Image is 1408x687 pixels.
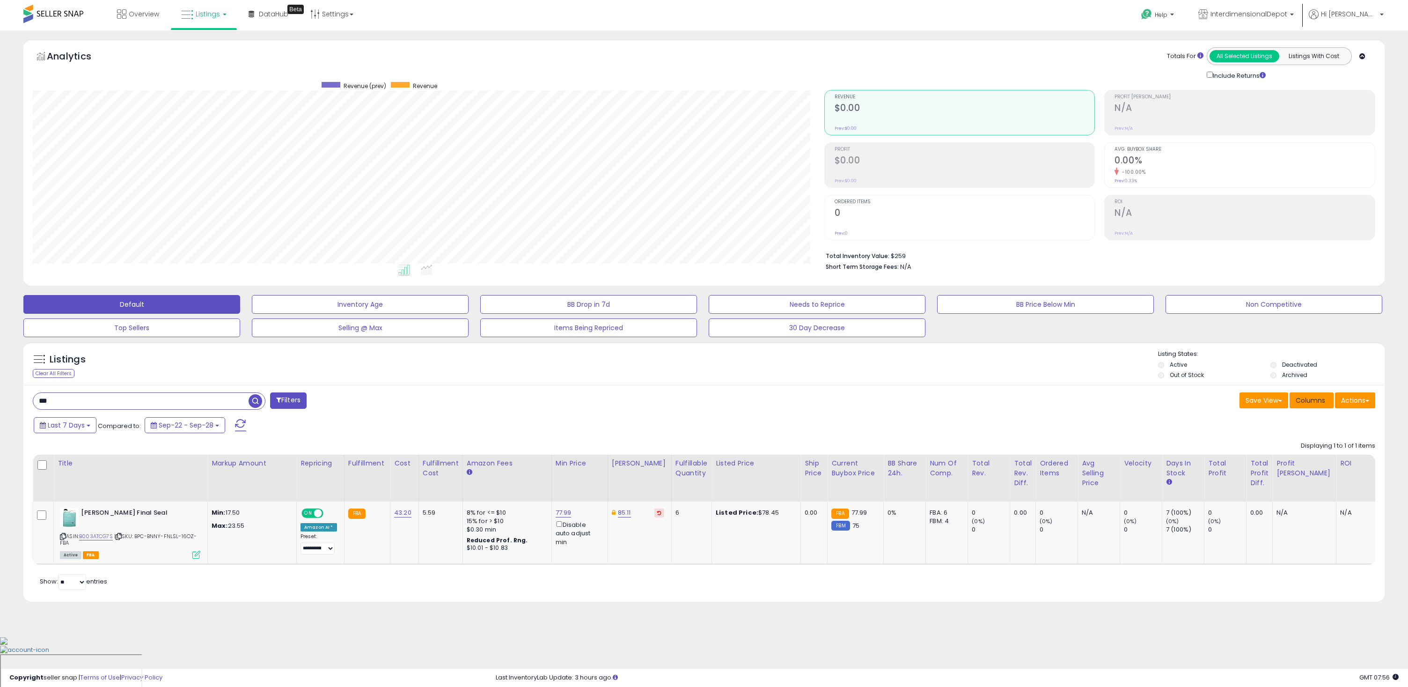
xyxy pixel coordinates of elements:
div: Cost [394,458,415,468]
div: Total Profit Diff. [1250,458,1269,488]
span: Columns [1296,396,1325,405]
div: FBA: 6 [930,509,961,517]
div: [PERSON_NAME] [612,458,667,468]
div: Min Price [556,458,604,468]
h2: 0.00% [1115,155,1375,168]
span: N/A [900,262,911,271]
h2: $0.00 [835,103,1095,115]
b: Reduced Prof. Rng. [467,536,528,544]
div: 7 (100%) [1166,509,1204,517]
div: 0.00 [1014,509,1028,517]
small: Prev: $0.00 [835,178,857,184]
small: Prev: N/A [1115,230,1133,236]
button: Selling @ Max [252,318,469,337]
div: 8% for <= $10 [467,509,544,517]
strong: Min: [212,508,226,517]
button: Filters [270,392,307,409]
label: Deactivated [1282,361,1317,369]
div: Listed Price [716,458,797,468]
button: Columns [1290,392,1334,408]
div: 0 [1208,509,1246,517]
h5: Analytics [47,50,110,65]
small: -100.00% [1119,169,1145,176]
button: BB Drop in 7d [480,295,697,314]
div: 0.00 [805,509,820,517]
b: Total Inventory Value: [826,252,889,260]
div: Num of Comp. [930,458,964,478]
div: ASIN: [60,509,200,558]
div: 0 [1040,509,1078,517]
img: 4170myoFbBL._SL40_.jpg [60,509,79,527]
div: 0 [972,525,1010,534]
span: DataHub [259,9,288,19]
small: (0%) [1040,517,1053,525]
div: Clear All Filters [33,369,74,378]
div: Amazon AI * [301,523,337,532]
div: 0 [1040,525,1078,534]
div: FBM: 4 [930,517,961,525]
div: Tooltip anchor [287,5,304,14]
p: Listing States: [1158,350,1385,359]
small: FBA [348,509,366,519]
span: Show: entries [40,577,107,586]
p: 23.55 [212,522,289,530]
span: Revenue [413,82,437,90]
small: Prev: 0 [835,230,848,236]
div: Repricing [301,458,340,468]
button: Items Being Repriced [480,318,697,337]
small: (0%) [972,517,985,525]
b: [PERSON_NAME] Final Seal [81,509,195,520]
h2: N/A [1115,207,1375,220]
span: Revenue (prev) [344,82,386,90]
a: B003ATCG7S [79,532,113,540]
a: 43.20 [394,508,411,517]
h5: Listings [50,353,86,366]
div: 15% for > $10 [467,517,544,525]
small: Prev: 0.33% [1115,178,1137,184]
div: Markup Amount [212,458,293,468]
div: Total Rev. Diff. [1014,458,1032,488]
button: Needs to Reprice [709,295,925,314]
span: ROI [1115,199,1375,205]
span: Last 7 Days [48,421,85,430]
div: Ordered Items [1040,458,1074,478]
div: 0.00 [1250,509,1265,517]
button: All Selected Listings [1210,50,1279,62]
span: FBA [83,551,99,559]
div: $10.01 - $10.83 [467,544,544,552]
p: 17.50 [212,509,289,517]
span: Listings [196,9,220,19]
div: Profit [PERSON_NAME] [1276,458,1332,478]
div: N/A [1082,509,1113,517]
small: Amazon Fees. [467,468,472,477]
button: Non Competitive [1166,295,1382,314]
div: Current Buybox Price [831,458,880,478]
small: Prev: $0.00 [835,126,857,131]
span: ON [302,510,314,517]
button: Inventory Age [252,295,469,314]
div: Velocity [1124,458,1158,468]
label: Archived [1282,371,1307,379]
span: Profit [PERSON_NAME] [1115,95,1375,100]
div: Days In Stock [1166,458,1200,478]
span: Hi [PERSON_NAME] [1321,9,1377,19]
button: Listings With Cost [1279,50,1349,62]
div: Include Returns [1200,70,1277,81]
div: Fulfillment Cost [423,458,459,478]
span: Overview [129,9,159,19]
small: Prev: N/A [1115,126,1133,131]
div: Displaying 1 to 1 of 1 items [1301,442,1375,451]
button: Default [23,295,240,314]
div: Total Rev. [972,458,1006,478]
div: ROI [1340,458,1374,468]
small: FBM [831,521,850,531]
span: InterdimensionalDepot [1210,9,1287,19]
label: Out of Stock [1170,371,1204,379]
div: Fulfillment [348,458,386,468]
div: Total Profit [1208,458,1242,478]
span: Ordered Items [835,199,1095,205]
div: $0.30 min [467,525,544,534]
label: Active [1170,361,1187,369]
div: BB Share 24h. [887,458,922,478]
h2: 0 [835,207,1095,220]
